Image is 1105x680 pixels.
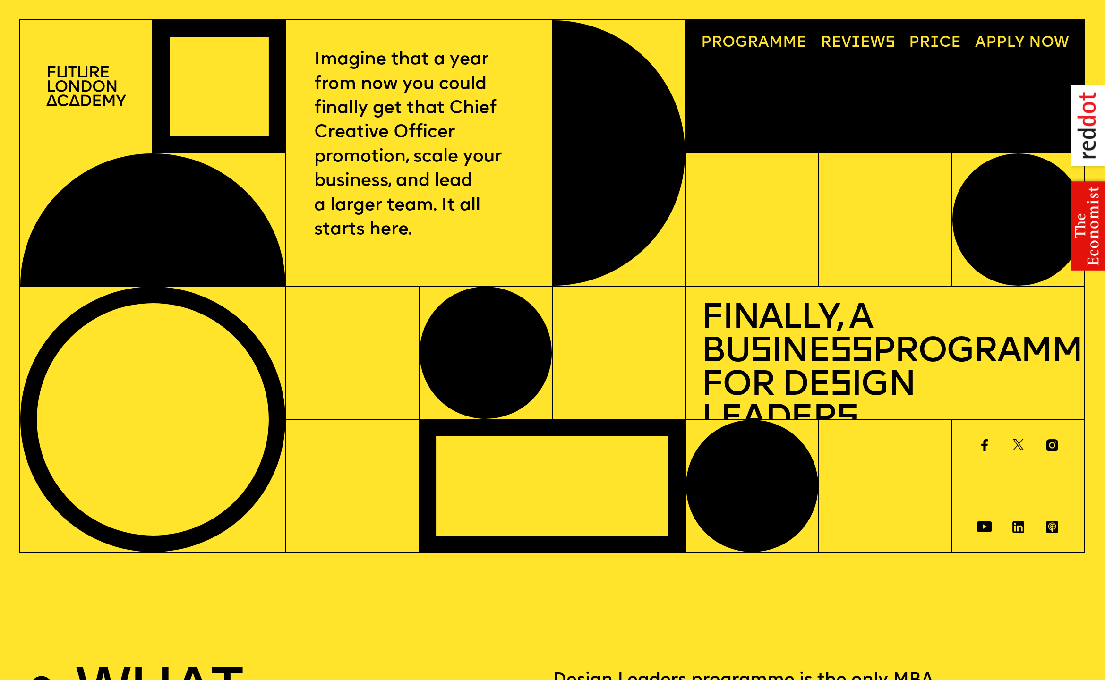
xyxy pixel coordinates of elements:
[694,28,814,59] a: Programme
[701,302,1069,436] h1: Finally, a Bu ine Programme for De ign Leader
[830,335,873,370] span: ss
[901,28,968,59] a: Price
[830,368,851,404] span: s
[836,402,857,437] span: s
[758,35,769,51] span: a
[975,35,986,51] span: A
[750,335,771,370] span: s
[968,28,1077,59] a: Apply now
[813,28,903,59] a: Reviews
[314,48,524,242] p: Imagine that a year from now you could finally get that Chief Creative Officer promotion, scale y...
